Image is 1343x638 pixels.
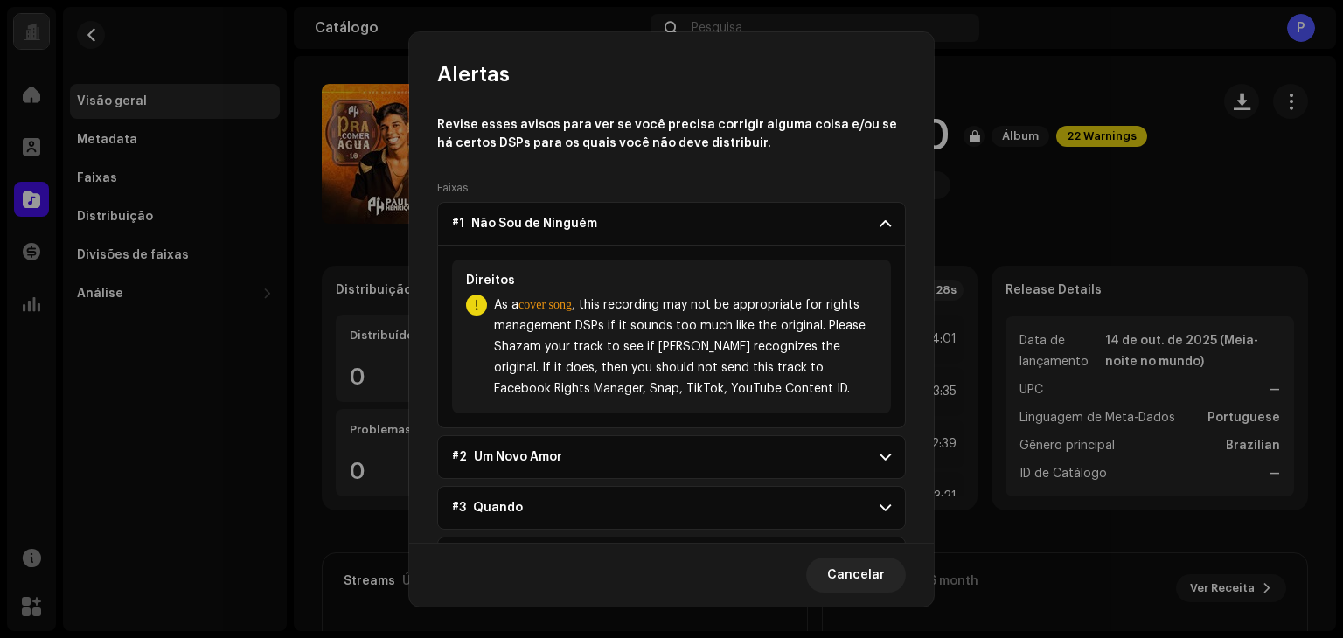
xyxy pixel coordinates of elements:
[437,435,906,479] p-accordion-header: #2 Um Novo Amor
[466,274,877,288] div: Direitos
[518,298,572,311] b: cover song
[452,501,523,515] span: #3 Quando
[437,60,510,88] span: Alertas
[437,246,906,428] p-accordion-content: #1 Não Sou de Ninguém
[452,450,562,464] span: #2 Um Novo Amor
[437,486,906,530] p-accordion-header: #3 Quando
[437,202,906,246] p-accordion-header: #1 Não Sou de Ninguém
[437,181,468,195] label: Faixas
[437,116,906,153] p: Revise esses avisos para ver se você precisa corrigir alguma coisa e/ou se há certos DSPs para os...
[452,217,597,231] span: #1 Não Sou de Ninguém
[494,295,877,399] span: As a , this recording may not be appropriate for rights management DSPs if it sounds too much lik...
[827,558,885,593] span: Cancelar
[806,558,906,593] button: Cancelar
[437,537,906,580] p-accordion-header: #4 Amor da Sua Cama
